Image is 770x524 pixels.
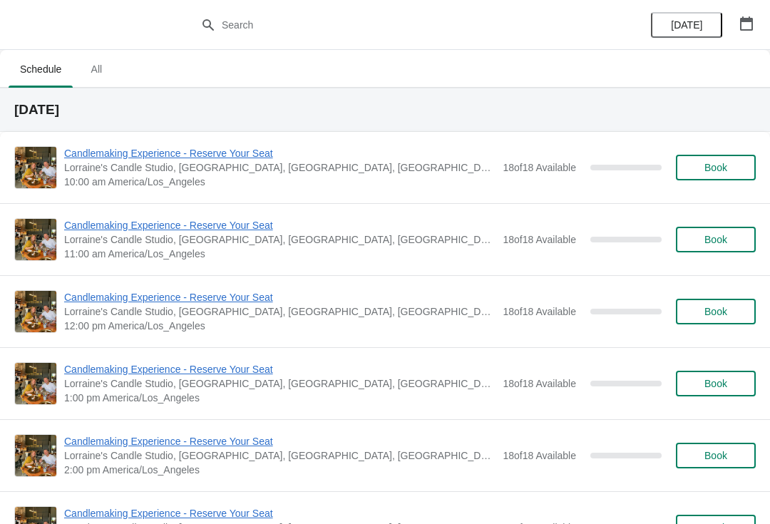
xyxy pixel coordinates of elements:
[64,448,496,463] span: Lorraine's Candle Studio, [GEOGRAPHIC_DATA], [GEOGRAPHIC_DATA], [GEOGRAPHIC_DATA], [GEOGRAPHIC_DATA]
[64,434,496,448] span: Candlemaking Experience - Reserve Your Seat
[704,306,727,317] span: Book
[503,378,576,389] span: 18 of 18 Available
[64,232,496,247] span: Lorraine's Candle Studio, [GEOGRAPHIC_DATA], [GEOGRAPHIC_DATA], [GEOGRAPHIC_DATA], [GEOGRAPHIC_DATA]
[64,160,496,175] span: Lorraine's Candle Studio, [GEOGRAPHIC_DATA], [GEOGRAPHIC_DATA], [GEOGRAPHIC_DATA], [GEOGRAPHIC_DATA]
[671,19,702,31] span: [DATE]
[503,162,576,173] span: 18 of 18 Available
[704,234,727,245] span: Book
[676,443,756,468] button: Book
[64,247,496,261] span: 11:00 am America/Los_Angeles
[15,219,56,260] img: Candlemaking Experience - Reserve Your Seat | Lorraine's Candle Studio, Market Street, Pacific Be...
[64,146,496,160] span: Candlemaking Experience - Reserve Your Seat
[15,435,56,476] img: Candlemaking Experience - Reserve Your Seat | Lorraine's Candle Studio, Market Street, Pacific Be...
[64,290,496,304] span: Candlemaking Experience - Reserve Your Seat
[503,306,576,317] span: 18 of 18 Available
[676,227,756,252] button: Book
[64,319,496,333] span: 12:00 pm America/Los_Angeles
[64,376,496,391] span: Lorraine's Candle Studio, [GEOGRAPHIC_DATA], [GEOGRAPHIC_DATA], [GEOGRAPHIC_DATA], [GEOGRAPHIC_DATA]
[15,291,56,332] img: Candlemaking Experience - Reserve Your Seat | Lorraine's Candle Studio, Market Street, Pacific Be...
[15,363,56,404] img: Candlemaking Experience - Reserve Your Seat | Lorraine's Candle Studio, Market Street, Pacific Be...
[676,155,756,180] button: Book
[676,371,756,396] button: Book
[704,162,727,173] span: Book
[64,391,496,405] span: 1:00 pm America/Los_Angeles
[676,299,756,324] button: Book
[221,12,577,38] input: Search
[704,378,727,389] span: Book
[64,304,496,319] span: Lorraine's Candle Studio, [GEOGRAPHIC_DATA], [GEOGRAPHIC_DATA], [GEOGRAPHIC_DATA], [GEOGRAPHIC_DATA]
[503,234,576,245] span: 18 of 18 Available
[651,12,722,38] button: [DATE]
[64,463,496,477] span: 2:00 pm America/Los_Angeles
[14,103,756,117] h2: [DATE]
[64,362,496,376] span: Candlemaking Experience - Reserve Your Seat
[9,56,73,82] span: Schedule
[64,506,496,520] span: Candlemaking Experience - Reserve Your Seat
[503,450,576,461] span: 18 of 18 Available
[15,147,56,188] img: Candlemaking Experience - Reserve Your Seat | Lorraine's Candle Studio, Market Street, Pacific Be...
[64,175,496,189] span: 10:00 am America/Los_Angeles
[78,56,114,82] span: All
[64,218,496,232] span: Candlemaking Experience - Reserve Your Seat
[704,450,727,461] span: Book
